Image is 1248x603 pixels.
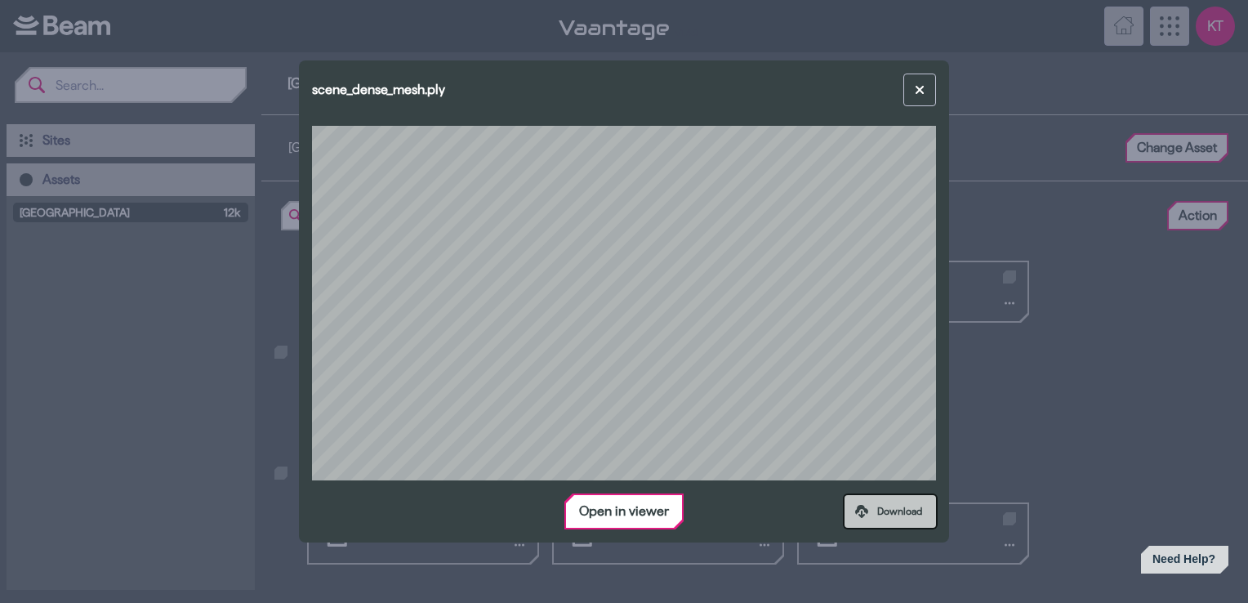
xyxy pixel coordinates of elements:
button: Open in viewer [566,495,682,528]
a: Download [845,495,936,528]
h2: scene_dense_mesh.ply [312,74,903,106]
iframe: Help widget launcher [1108,539,1235,585]
button: Close [903,74,936,106]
